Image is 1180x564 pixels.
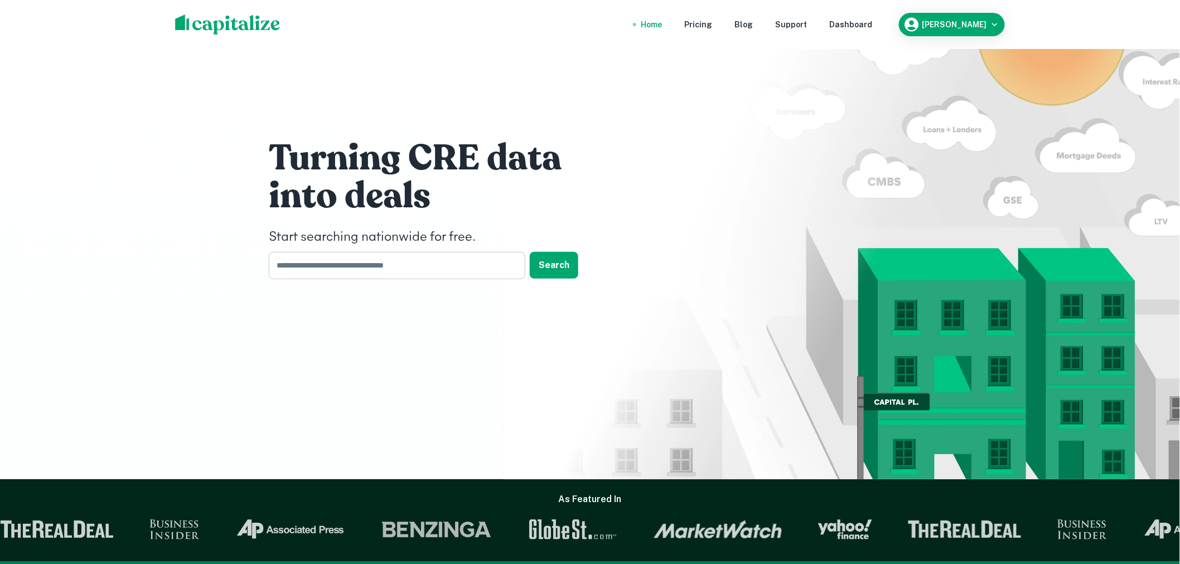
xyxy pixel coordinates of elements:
[1124,475,1180,528] iframe: Chat Widget
[269,174,603,218] h1: into deals
[640,520,768,539] img: Market Watch
[684,18,712,31] a: Pricing
[221,519,331,539] img: Associated Press
[175,14,281,35] img: capitalize-logo.png
[894,521,1008,538] img: The Real Deal
[367,519,478,539] img: Benzinga
[775,18,807,31] a: Support
[136,519,186,539] img: Business Insider
[641,18,662,31] a: Home
[804,519,858,539] img: Yahoo Finance
[829,18,872,31] a: Dashboard
[269,227,603,247] h4: Start searching nationwide for free.
[559,493,622,506] h6: As Featured In
[1044,519,1094,539] img: Business Insider
[530,252,578,279] button: Search
[922,21,987,28] h6: [PERSON_NAME]
[514,519,604,539] img: GlobeSt
[734,18,753,31] a: Blog
[899,13,1005,36] button: [PERSON_NAME]
[269,136,603,181] h1: Turning CRE data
